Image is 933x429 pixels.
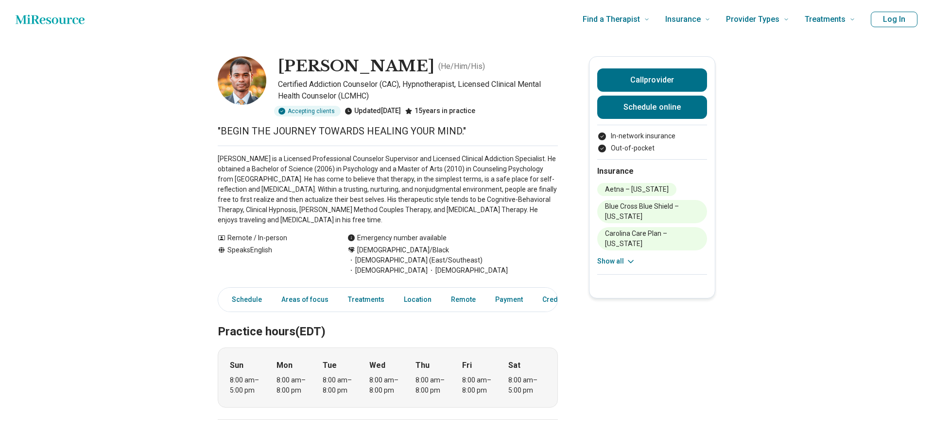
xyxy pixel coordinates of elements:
[276,360,293,371] strong: Mon
[597,131,707,141] li: In-network insurance
[508,375,546,396] div: 8:00 am – 5:00 pm
[405,106,475,116] div: 15 years in practice
[16,10,85,29] a: Home page
[345,106,401,116] div: Updated [DATE]
[597,68,707,92] button: Callprovider
[726,13,779,26] span: Provider Types
[276,375,314,396] div: 8:00 am – 8:00 pm
[323,375,360,396] div: 8:00 am – 8:00 pm
[665,13,701,26] span: Insurance
[218,300,558,340] h2: Practice hours (EDT)
[428,265,508,276] span: [DEMOGRAPHIC_DATA]
[597,227,707,250] li: Carolina Care Plan – [US_STATE]
[218,124,558,138] p: "BEGIN THE JOURNEY TOWARDS HEALING YOUR MIND."
[597,131,707,153] ul: Payment options
[415,375,453,396] div: 8:00 am – 8:00 pm
[597,183,676,196] li: Aetna – [US_STATE]
[278,79,558,102] p: Certified Addiction Counselor (CAC), Hypnotherapist, Licensed Clinical Mental Health Counselor (L...
[805,13,846,26] span: Treatments
[871,12,917,27] button: Log In
[508,360,520,371] strong: Sat
[462,375,500,396] div: 8:00 am – 8:00 pm
[445,290,482,310] a: Remote
[583,13,640,26] span: Find a Therapist
[347,255,483,265] span: [DEMOGRAPHIC_DATA] (East/Southeast)
[230,375,267,396] div: 8:00 am – 5:00 pm
[597,200,707,223] li: Blue Cross Blue Shield – [US_STATE]
[597,96,707,119] a: Schedule online
[276,290,334,310] a: Areas of focus
[347,265,428,276] span: [DEMOGRAPHIC_DATA]
[218,233,328,243] div: Remote / In-person
[438,61,485,72] p: ( He/Him/His )
[489,290,529,310] a: Payment
[323,360,337,371] strong: Tue
[462,360,472,371] strong: Fri
[342,290,390,310] a: Treatments
[369,375,407,396] div: 8:00 am – 8:00 pm
[230,360,243,371] strong: Sun
[278,56,434,77] h1: [PERSON_NAME]
[415,360,430,371] strong: Thu
[357,245,449,255] span: [DEMOGRAPHIC_DATA]/Black
[536,290,591,310] a: Credentials
[597,256,636,266] button: Show all
[347,233,447,243] div: Emergency number available
[369,360,385,371] strong: Wed
[597,165,707,177] h2: Insurance
[218,245,328,276] div: Speaks English
[274,106,341,116] div: Accepting clients
[220,290,268,310] a: Schedule
[398,290,437,310] a: Location
[218,347,558,408] div: When does the program meet?
[597,143,707,153] li: Out-of-pocket
[218,56,266,105] img: Johnny Leonard, Certified Addiction Counselor (CAC)
[218,154,558,225] p: [PERSON_NAME] is a Licensed Professional Counselor Supervisor and Licensed Clinical Addiction Spe...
